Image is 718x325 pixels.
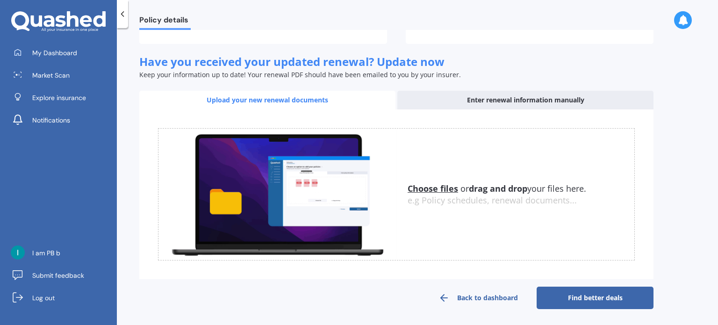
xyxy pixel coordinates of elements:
[537,287,653,309] a: Find better deals
[32,271,84,280] span: Submit feedback
[408,195,634,206] div: e.g Policy schedules, renewal documents...
[7,111,117,130] a: Notifications
[32,293,55,303] span: Log out
[139,54,445,69] span: Have you received your updated renewal? Update now
[7,266,117,285] a: Submit feedback
[32,248,60,258] span: I am PB b
[7,88,117,107] a: Explore insurance
[7,66,117,85] a: Market Scan
[32,93,86,102] span: Explore insurance
[397,91,653,109] div: Enter renewal information manually
[420,287,537,309] a: Back to dashboard
[11,246,25,260] img: ACg8ocLxLWVGgFcQKvB-d2fw8IkKa3HUj3PX6wUxVtlfz2yGuvTAvw=s96-c
[139,91,395,109] div: Upload your new renewal documents
[408,183,458,194] u: Choose files
[139,70,461,79] span: Keep your information up to date! Your renewal PDF should have been emailed to you by your insurer.
[7,244,117,262] a: I am PB b
[32,48,77,58] span: My Dashboard
[139,15,191,28] span: Policy details
[7,43,117,62] a: My Dashboard
[469,183,527,194] b: drag and drop
[7,289,117,307] a: Log out
[408,183,586,194] span: or your files here.
[32,71,70,80] span: Market Scan
[32,116,70,125] span: Notifications
[158,129,396,260] img: upload.de96410c8ce839c3fdd5.gif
